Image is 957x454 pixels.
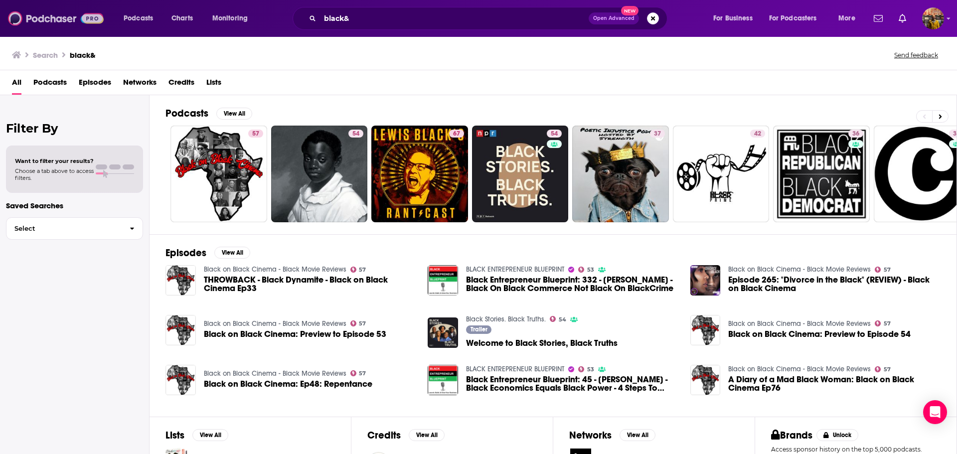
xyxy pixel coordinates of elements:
h2: Podcasts [165,107,208,120]
span: 57 [359,321,366,326]
h2: Lists [165,429,184,442]
span: Black Entrepreneur Blueprint: 332 - [PERSON_NAME] - Black On Black Commerce Not Black On BlackCrime [466,276,678,293]
a: NetworksView All [569,429,655,442]
a: PodcastsView All [165,107,252,120]
a: Charts [165,10,199,26]
img: Welcome to Black Stories, Black Truths [428,317,458,348]
span: Monitoring [212,11,248,25]
a: BLACK ENTREPRENEUR BLUEPRINT [466,265,564,274]
div: Open Intercom Messenger [923,400,947,424]
span: Want to filter your results? [15,157,94,164]
a: Black on Black Cinema - Black Movie Reviews [204,265,346,274]
span: 36 [852,129,859,139]
a: 37 [572,126,669,222]
h2: Brands [771,429,812,442]
span: 57 [884,268,891,272]
a: Welcome to Black Stories, Black Truths [466,339,618,347]
a: 57 [170,126,267,222]
span: Episodes [79,74,111,95]
img: Black Entrepreneur Blueprint: 45 - Jay Jones - Black Economics Equals Black Power - 4 Steps To Bu... [428,365,458,395]
img: Podchaser - Follow, Share and Rate Podcasts [8,9,104,28]
a: Black Entrepreneur Blueprint: 45 - Jay Jones - Black Economics Equals Black Power - 4 Steps To Bu... [466,375,678,392]
img: Episode 265: "Divorce in the Black" (REVIEW) - Black on Black Cinema [690,265,721,296]
button: Open AdvancedNew [589,12,639,24]
button: View All [216,108,252,120]
a: Networks [123,74,157,95]
a: Show notifications dropdown [895,10,910,27]
a: 54 [550,316,566,322]
a: All [12,74,21,95]
div: Search podcasts, credits, & more... [302,7,677,30]
button: Send feedback [891,51,941,59]
span: 53 [587,367,594,372]
a: Black on Black Cinema: Ep48: Repentance [204,380,372,388]
a: A Diary of a Mad Black Woman: Black on Black Cinema Ep76 [690,365,721,395]
span: Charts [171,11,193,25]
img: Black on Black Cinema: Preview to Episode 54 [690,315,721,345]
a: CreditsView All [367,429,445,442]
span: 53 [587,268,594,272]
span: For Business [713,11,753,25]
button: View All [620,429,655,441]
a: 54 [348,130,363,138]
a: Black Stories. Black Truths. [466,315,546,323]
span: More [838,11,855,25]
a: 53 [578,366,594,372]
span: 57 [884,321,891,326]
a: Black on Black Cinema: Preview to Episode 53 [204,330,386,338]
a: 54 [271,126,368,222]
span: 57 [252,129,259,139]
span: 42 [754,129,761,139]
h3: black& [70,50,96,60]
a: Black on Black Cinema - Black Movie Reviews [728,319,871,328]
span: Open Advanced [593,16,635,21]
span: Credits [168,74,194,95]
span: For Podcasters [769,11,817,25]
a: 57 [350,267,366,273]
a: Black on Black Cinema: Preview to Episode 53 [165,315,196,345]
button: open menu [763,10,831,26]
a: THROWBACK - Black Dynamite - Black on Black Cinema Ep33 [165,265,196,296]
a: Black on Black Cinema - Black Movie Reviews [204,319,346,328]
a: EpisodesView All [165,247,250,259]
img: Black on Black Cinema: Ep48: Repentance [165,365,196,395]
button: View All [214,247,250,259]
a: 42 [673,126,770,222]
span: 57 [359,268,366,272]
span: Black on Black Cinema: Preview to Episode 54 [728,330,911,338]
a: Podcasts [33,74,67,95]
button: View All [192,429,228,441]
a: 57 [875,366,891,372]
a: 67 [371,126,468,222]
a: 53 [578,267,594,273]
span: Black Entrepreneur Blueprint: 45 - [PERSON_NAME] - Black Economics Equals Black Power - 4 Steps T... [466,375,678,392]
a: A Diary of a Mad Black Woman: Black on Black Cinema Ep76 [728,375,941,392]
button: open menu [117,10,166,26]
a: Episode 265: "Divorce in the Black" (REVIEW) - Black on Black Cinema [728,276,941,293]
p: Saved Searches [6,201,143,210]
a: THROWBACK - Black Dynamite - Black on Black Cinema Ep33 [204,276,416,293]
a: Black on Black Cinema - Black Movie Reviews [728,265,871,274]
span: 54 [551,129,558,139]
a: 54 [472,126,569,222]
img: User Profile [922,7,944,29]
a: 57 [350,370,366,376]
input: Search podcasts, credits, & more... [320,10,589,26]
a: 36 [848,130,863,138]
span: Podcasts [124,11,153,25]
a: Black Entrepreneur Blueprint: 332 - Jay Jones - Black On Black Commerce Not Black On BlackCrime [466,276,678,293]
span: 67 [453,129,460,139]
a: 57 [875,320,891,326]
a: Lists [206,74,221,95]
